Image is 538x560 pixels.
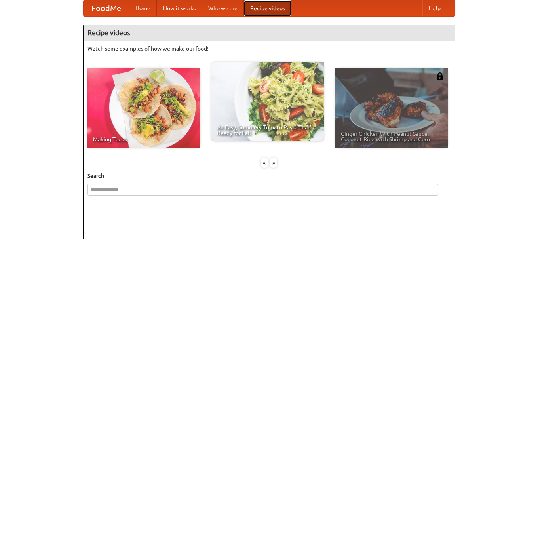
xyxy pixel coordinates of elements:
img: 483408.png [436,72,444,80]
a: Making Tacos [87,68,200,148]
a: Who we are [202,0,244,16]
div: « [261,158,268,168]
span: An Easy, Summery Tomato Pasta That's Ready for Fall [217,125,318,136]
a: Recipe videos [244,0,291,16]
span: Making Tacos [93,137,194,142]
p: Watch some examples of how we make our food! [87,45,451,53]
a: Help [422,0,447,16]
a: How it works [157,0,202,16]
div: » [270,158,277,168]
h5: Search [87,172,451,180]
a: An Easy, Summery Tomato Pasta That's Ready for Fall [211,62,324,141]
a: Home [129,0,157,16]
h4: Recipe videos [84,25,455,41]
a: FoodMe [84,0,129,16]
